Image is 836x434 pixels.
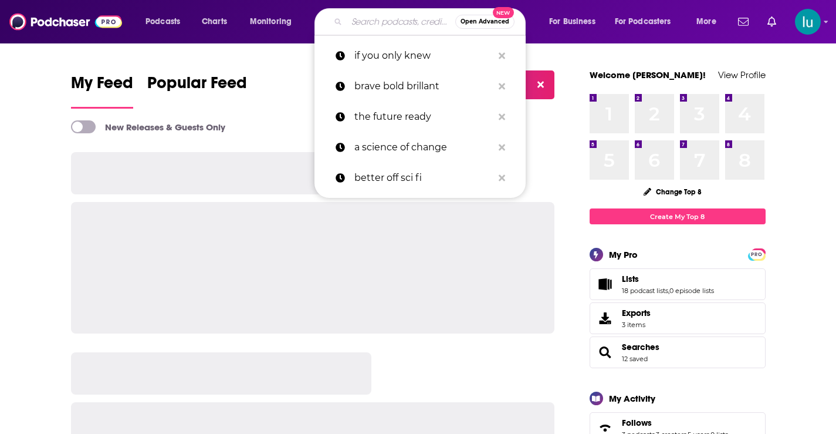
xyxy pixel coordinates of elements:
[609,249,638,260] div: My Pro
[145,14,180,30] span: Podcasts
[590,302,766,334] a: Exports
[668,287,669,295] span: ,
[354,71,493,102] p: brave bold brillant
[733,12,753,32] a: Show notifications dropdown
[541,12,610,31] button: open menu
[326,8,537,35] div: Search podcasts, credits, & more...
[622,321,651,329] span: 3 items
[549,14,595,30] span: For Business
[590,69,706,80] a: Welcome [PERSON_NAME]!
[9,11,122,33] img: Podchaser - Follow, Share and Rate Podcasts
[314,163,526,193] a: better off sci fi
[147,73,247,100] span: Popular Feed
[607,12,688,31] button: open menu
[347,12,455,31] input: Search podcasts, credits, & more...
[718,69,766,80] a: View Profile
[688,12,731,31] button: open menu
[242,12,307,31] button: open menu
[622,274,639,284] span: Lists
[795,9,821,35] span: Logged in as lusodano
[669,287,714,295] a: 0 episode lists
[590,268,766,300] span: Lists
[354,41,493,71] p: if you only knew
[314,132,526,163] a: a science of change
[314,71,526,102] a: brave bold brillant
[194,12,234,31] a: Charts
[455,15,515,29] button: Open AdvancedNew
[71,73,133,109] a: My Feed
[354,132,493,163] p: a science of change
[461,19,509,25] span: Open Advanced
[622,418,652,428] span: Follows
[750,250,764,258] a: PRO
[594,310,617,327] span: Exports
[354,102,493,132] p: the future ready
[202,14,227,30] span: Charts
[696,14,716,30] span: More
[354,163,493,193] p: better off sci fi
[622,308,651,318] span: Exports
[250,14,292,30] span: Monitoring
[622,355,648,363] a: 12 saved
[615,14,671,30] span: For Podcasters
[795,9,821,35] img: User Profile
[622,418,728,428] a: Follows
[71,73,133,100] span: My Feed
[314,41,526,71] a: if you only knew
[493,7,514,18] span: New
[750,250,764,259] span: PRO
[763,12,781,32] a: Show notifications dropdown
[594,276,617,292] a: Lists
[147,73,247,109] a: Popular Feed
[590,337,766,368] span: Searches
[590,208,766,224] a: Create My Top 8
[609,393,655,404] div: My Activity
[137,12,195,31] button: open menu
[795,9,821,35] button: Show profile menu
[622,287,668,295] a: 18 podcast lists
[622,274,714,284] a: Lists
[314,102,526,132] a: the future ready
[71,120,225,133] a: New Releases & Guests Only
[622,342,659,352] a: Searches
[594,344,617,361] a: Searches
[637,184,709,199] button: Change Top 8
